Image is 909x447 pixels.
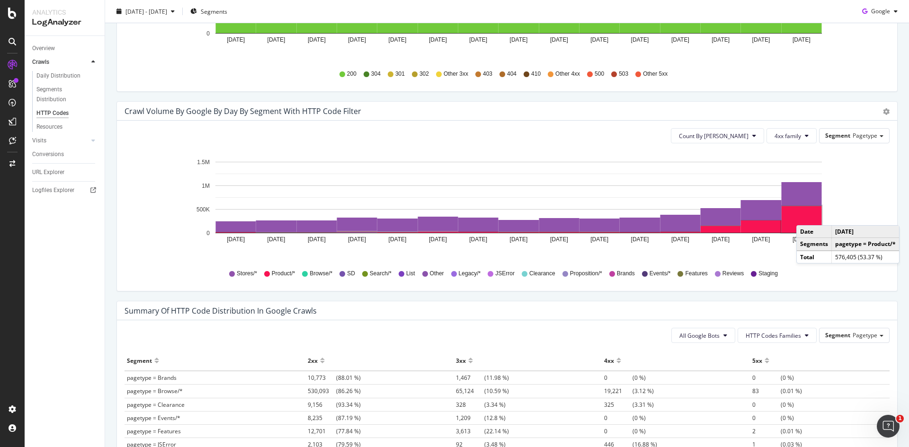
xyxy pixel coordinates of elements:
span: 403 [483,70,492,78]
span: (0 %) [752,374,794,382]
span: (86.26 %) [308,387,361,395]
text: [DATE] [793,36,811,43]
text: [DATE] [550,36,568,43]
span: 200 [347,70,356,78]
div: Analytics [32,8,97,17]
span: (11.98 %) [456,374,509,382]
span: 83 [752,387,781,395]
text: 0 [206,30,210,37]
div: Crawl Volume by google by Day by Segment with HTTP Code Filter [125,106,361,116]
span: (0 %) [604,427,646,435]
text: [DATE] [712,36,730,43]
span: Other [430,270,444,278]
span: Features [685,270,707,278]
div: Overview [32,44,55,53]
a: Visits [32,136,89,146]
button: [DATE] - [DATE] [113,4,178,19]
a: Segments Distribution [36,85,98,105]
span: Segment [825,331,850,339]
a: Logfiles Explorer [32,185,98,195]
span: Legacy/* [459,270,481,278]
button: Google [858,4,901,19]
button: Count By [PERSON_NAME] [671,128,764,143]
span: 500 [595,70,604,78]
text: [DATE] [590,36,608,43]
text: [DATE] [712,236,730,243]
span: Brands [617,270,635,278]
text: [DATE] [227,36,245,43]
a: URL Explorer [32,167,98,177]
div: 2xx [308,353,318,368]
text: [DATE] [227,236,245,243]
span: (88.01 %) [308,374,361,382]
text: [DATE] [267,236,285,243]
span: (12.8 %) [456,414,506,422]
span: 325 [604,401,633,409]
span: Count By Day [679,132,749,140]
text: [DATE] [550,236,568,243]
span: 0 [604,374,633,382]
span: (0 %) [752,414,794,422]
span: (0 %) [604,414,646,422]
span: Events/* [650,270,671,278]
span: Pagetype [853,331,877,339]
span: 19,221 [604,387,633,395]
text: 1M [202,183,210,189]
div: 3xx [456,353,466,368]
span: 4xx family [775,132,801,140]
span: Proposition/* [570,270,602,278]
button: HTTP Codes Families [738,328,817,343]
span: (0 %) [752,401,794,409]
text: 1.5M [197,159,210,166]
div: Segments Distribution [36,85,89,105]
a: Crawls [32,57,89,67]
span: (87.19 %) [308,414,361,422]
span: [DATE] - [DATE] [125,7,167,15]
span: Staging [758,270,778,278]
span: 3,613 [456,427,484,435]
div: Daily Distribution [36,71,80,81]
td: pagetype = Product/* [832,238,900,251]
span: 0 [604,414,633,422]
span: Stores/* [237,270,257,278]
div: Visits [32,136,46,146]
span: (93.34 %) [308,401,361,409]
a: Overview [32,44,98,53]
button: Segments [187,4,231,19]
span: Other 3xx [444,70,468,78]
span: 0 [752,414,781,422]
span: (10.59 %) [456,387,509,395]
div: Crawls [32,57,49,67]
span: (0 %) [604,374,646,382]
button: 4xx family [766,128,817,143]
div: 4xx [604,353,614,368]
text: [DATE] [308,36,326,43]
span: (0.01 %) [752,427,802,435]
text: [DATE] [308,236,326,243]
span: 503 [619,70,628,78]
text: [DATE] [671,236,689,243]
span: Browse/* [310,270,332,278]
span: (3.12 %) [604,387,654,395]
span: pagetype = Clearance [127,401,185,409]
span: 530,093 [308,387,336,395]
td: Total [797,251,832,263]
text: [DATE] [469,236,487,243]
span: Segment [825,131,850,140]
button: All Google Bots [671,328,735,343]
span: pagetype = Brands [127,374,177,382]
span: JSError [495,270,515,278]
span: 0 [604,427,633,435]
span: 328 [456,401,484,409]
span: Clearance [529,270,555,278]
a: Daily Distribution [36,71,98,81]
span: 0 [752,401,781,409]
text: [DATE] [671,36,689,43]
div: A chart. [125,151,882,261]
text: [DATE] [510,236,528,243]
span: pagetype = Features [127,427,181,435]
text: [DATE] [429,36,447,43]
td: Segments [797,238,832,251]
span: 12,701 [308,427,336,435]
div: Resources [36,122,62,132]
